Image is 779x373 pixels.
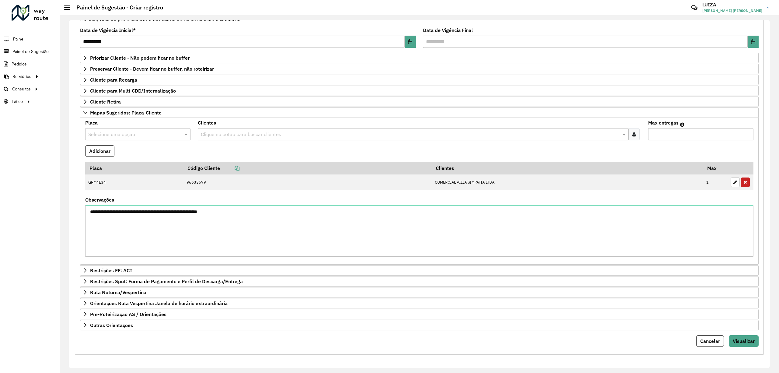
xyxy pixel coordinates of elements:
span: Cliente para Multi-CDD/Internalização [90,88,176,93]
span: Priorizar Cliente - Não podem ficar no buffer [90,55,190,60]
th: Clientes [431,162,703,174]
a: Orientações Rota Vespertina Janela de horário extraordinária [80,298,759,308]
label: Data de Vigência Final [423,26,473,34]
em: Máximo de clientes que serão colocados na mesma rota com os clientes informados [680,122,684,127]
a: Preservar Cliente - Devem ficar no buffer, não roteirizar [80,64,759,74]
a: Cliente Retira [80,97,759,107]
button: Adicionar [85,145,114,157]
a: Cliente para Multi-CDD/Internalização [80,86,759,96]
a: Restrições Spot: Forma de Pagamento e Perfil de Descarga/Entrega [80,276,759,287]
button: Choose Date [748,36,759,48]
span: Cancelar [700,338,720,344]
button: Cancelar [696,335,724,347]
label: Clientes [198,119,216,126]
td: 1 [703,174,728,190]
span: Preservar Cliente - Devem ficar no buffer, não roteirizar [90,66,214,71]
span: Rota Noturna/Vespertina [90,290,146,295]
label: Observações [85,196,114,203]
span: Pedidos [12,61,27,67]
span: Pre-Roteirização AS / Orientações [90,312,166,317]
a: Copiar [220,165,239,171]
td: COMERCIAL VILLA SIMPATIA LTDA [431,174,703,190]
span: Outras Orientações [90,323,133,328]
a: Rota Noturna/Vespertina [80,287,759,297]
td: GRM4E34 [85,174,183,190]
th: Código Cliente [183,162,432,174]
label: Data de Vigência Inicial [80,26,136,34]
a: Priorizar Cliente - Não podem ficar no buffer [80,53,759,63]
th: Max [703,162,728,174]
label: Max entregas [648,119,679,126]
span: Visualizar [733,338,755,344]
button: Visualizar [729,335,759,347]
a: Restrições FF: ACT [80,265,759,276]
div: Mapas Sugeridos: Placa-Cliente [80,118,759,265]
td: 96633599 [183,174,432,190]
h2: Painel de Sugestão - Criar registro [70,4,163,11]
span: Painel [13,36,24,42]
span: Painel de Sugestão [12,48,49,55]
a: Mapas Sugeridos: Placa-Cliente [80,107,759,118]
span: [PERSON_NAME] [PERSON_NAME] [702,8,762,13]
a: Contato Rápido [688,1,701,14]
span: Orientações Rota Vespertina Janela de horário extraordinária [90,301,228,306]
span: Mapas Sugeridos: Placa-Cliente [90,110,162,115]
span: Tático [12,98,23,105]
h3: LUIZA [702,2,762,8]
span: Restrições FF: ACT [90,268,132,273]
a: Pre-Roteirização AS / Orientações [80,309,759,319]
label: Placa [85,119,98,126]
span: Restrições Spot: Forma de Pagamento e Perfil de Descarga/Entrega [90,279,243,284]
th: Placa [85,162,183,174]
span: Relatórios [12,73,31,80]
span: Cliente para Recarga [90,77,137,82]
span: Consultas [12,86,31,92]
a: Outras Orientações [80,320,759,330]
button: Choose Date [405,36,416,48]
span: Cliente Retira [90,99,121,104]
a: Cliente para Recarga [80,75,759,85]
